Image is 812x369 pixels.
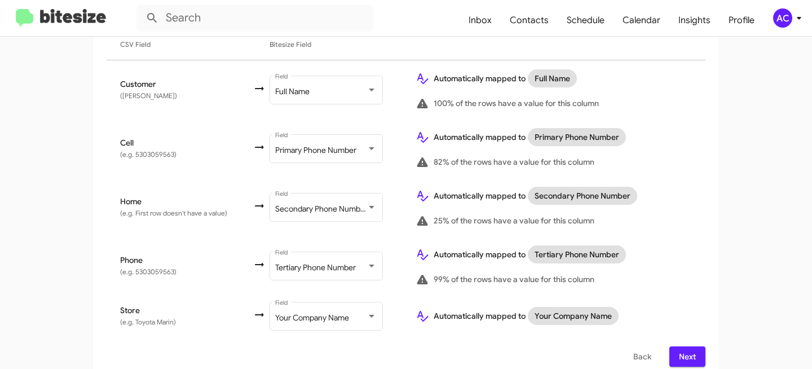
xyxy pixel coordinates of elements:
[107,29,253,60] th: CSV Field
[764,8,800,28] button: AC
[678,346,696,367] span: Next
[416,307,692,325] div: Automatically mapped to
[528,187,637,205] mat-chip: Secondary Phone Number
[416,69,692,87] div: Automatically mapped to
[614,4,669,37] a: Calendar
[120,254,253,266] span: Phone
[275,145,356,155] span: Primary Phone Number
[528,307,619,325] mat-chip: Your Company Name
[120,305,253,316] span: Store
[120,267,176,276] span: (e.g. 5303059563)
[416,214,692,227] div: 25% of the rows have a value for this column
[120,137,253,148] span: Cell
[528,69,577,87] mat-chip: Full Name
[120,209,227,217] span: (e.g. First row doesn't have a value)
[120,78,253,90] span: Customer
[633,346,651,367] span: Back
[416,96,692,110] div: 100% of the rows have a value for this column
[416,273,692,286] div: 99% of the rows have a value for this column
[416,128,692,146] div: Automatically mapped to
[275,204,368,214] span: Secondary Phone Number
[120,150,176,159] span: (e.g. 5303059563)
[501,4,558,37] a: Contacts
[528,128,626,146] mat-chip: Primary Phone Number
[416,187,692,205] div: Automatically mapped to
[120,196,253,207] span: Home
[416,245,692,263] div: Automatically mapped to
[773,8,792,28] div: AC
[720,4,764,37] a: Profile
[669,4,720,37] a: Insights
[275,86,310,96] span: Full Name
[669,346,705,367] button: Next
[120,318,176,326] span: (e.g. Toyota Marin)
[275,262,356,273] span: Tertiary Phone Number
[558,4,614,37] a: Schedule
[270,29,407,60] th: Bitesize Field
[460,4,501,37] a: Inbox
[624,346,660,367] button: Back
[120,91,177,100] span: ([PERSON_NAME])
[528,245,626,263] mat-chip: Tertiary Phone Number
[136,5,373,32] input: Search
[416,155,692,169] div: 82% of the rows have a value for this column
[275,313,349,323] span: Your Company Name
